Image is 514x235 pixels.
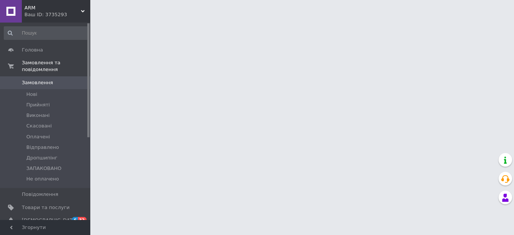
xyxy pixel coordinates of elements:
span: 6 [72,217,78,223]
span: 32 [78,217,87,223]
div: Ваш ID: 3735293 [24,11,90,18]
span: Виконані [26,112,50,119]
span: ARM [24,5,81,11]
input: Пошук [4,26,89,40]
span: [DEMOGRAPHIC_DATA] [22,217,78,224]
span: Не оплачено [26,176,59,182]
span: Головна [22,47,43,53]
span: Товари та послуги [22,204,70,211]
span: Повідомлення [22,191,58,198]
span: ЗАПАКОВАНО [26,165,61,172]
span: Оплачені [26,133,50,140]
span: Дропшипінг [26,155,58,161]
span: Відправлено [26,144,59,151]
span: Прийняті [26,102,50,108]
span: Замовлення та повідомлення [22,59,90,73]
span: Нові [26,91,37,98]
span: Скасовані [26,123,52,129]
span: Замовлення [22,79,53,86]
